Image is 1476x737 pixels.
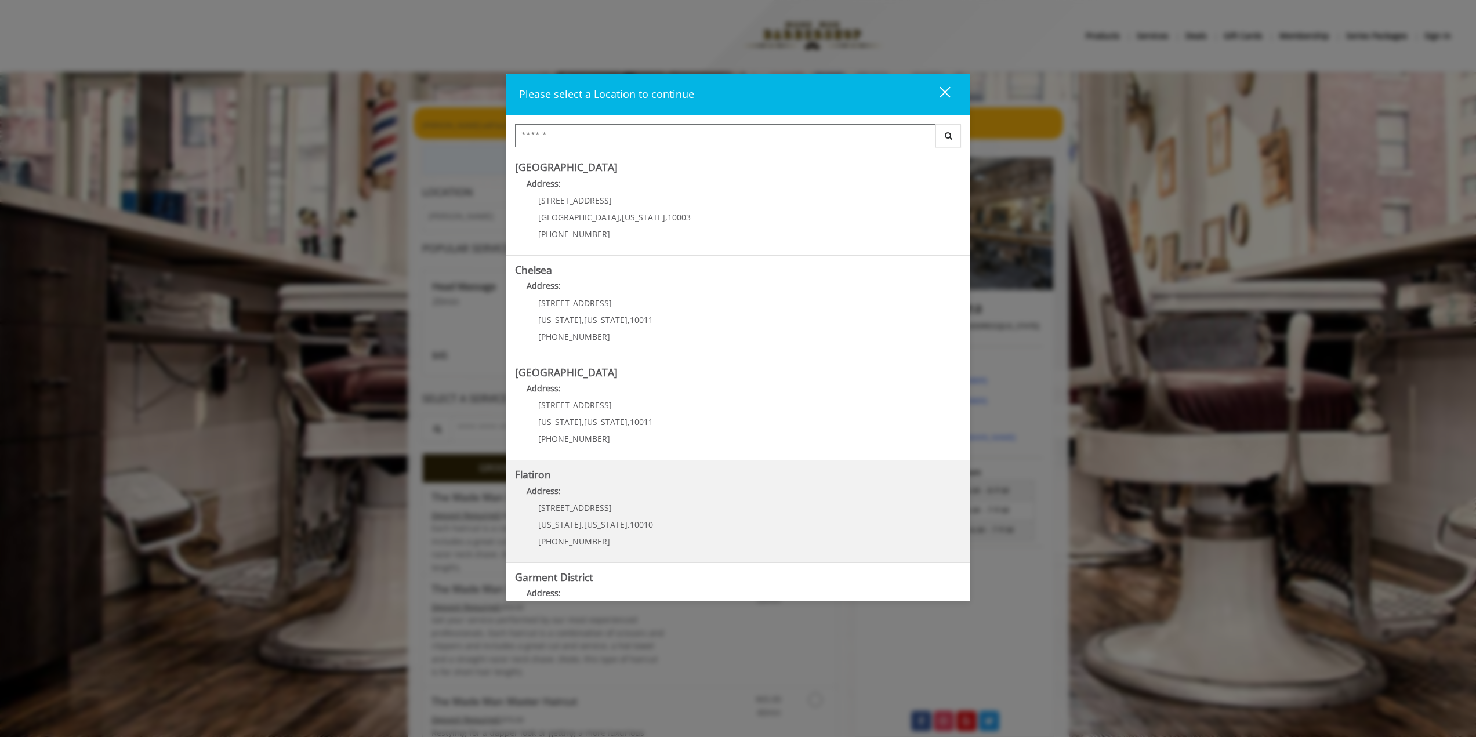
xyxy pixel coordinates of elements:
span: 10011 [630,314,653,325]
span: [US_STATE] [538,314,582,325]
span: [PHONE_NUMBER] [538,433,610,444]
b: Address: [527,485,561,496]
input: Search Center [515,124,936,147]
b: Address: [527,280,561,291]
span: [STREET_ADDRESS] [538,195,612,206]
span: , [582,519,584,530]
b: Address: [527,383,561,394]
b: [GEOGRAPHIC_DATA] [515,365,618,379]
span: [US_STATE] [584,519,628,530]
span: [STREET_ADDRESS] [538,297,612,308]
span: , [582,416,584,427]
span: [PHONE_NUMBER] [538,228,610,239]
span: 10003 [668,212,691,223]
span: 10010 [630,519,653,530]
span: , [619,212,622,223]
span: [US_STATE] [622,212,665,223]
span: [US_STATE] [584,416,628,427]
span: , [665,212,668,223]
span: , [628,314,630,325]
span: Please select a Location to continue [519,87,694,101]
span: [STREET_ADDRESS] [538,502,612,513]
b: [GEOGRAPHIC_DATA] [515,160,618,174]
span: [US_STATE] [584,314,628,325]
b: Chelsea [515,263,552,277]
span: , [628,416,630,427]
i: Search button [942,132,955,140]
span: , [582,314,584,325]
span: [PHONE_NUMBER] [538,331,610,342]
div: close dialog [926,86,949,103]
button: close dialog [918,82,958,106]
b: Address: [527,587,561,598]
span: [PHONE_NUMBER] [538,536,610,547]
span: , [628,519,630,530]
span: [US_STATE] [538,519,582,530]
span: [STREET_ADDRESS] [538,400,612,411]
div: Center Select [515,124,962,153]
b: Flatiron [515,467,551,481]
span: [GEOGRAPHIC_DATA] [538,212,619,223]
b: Garment District [515,570,593,584]
span: 10011 [630,416,653,427]
b: Address: [527,178,561,189]
span: [US_STATE] [538,416,582,427]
